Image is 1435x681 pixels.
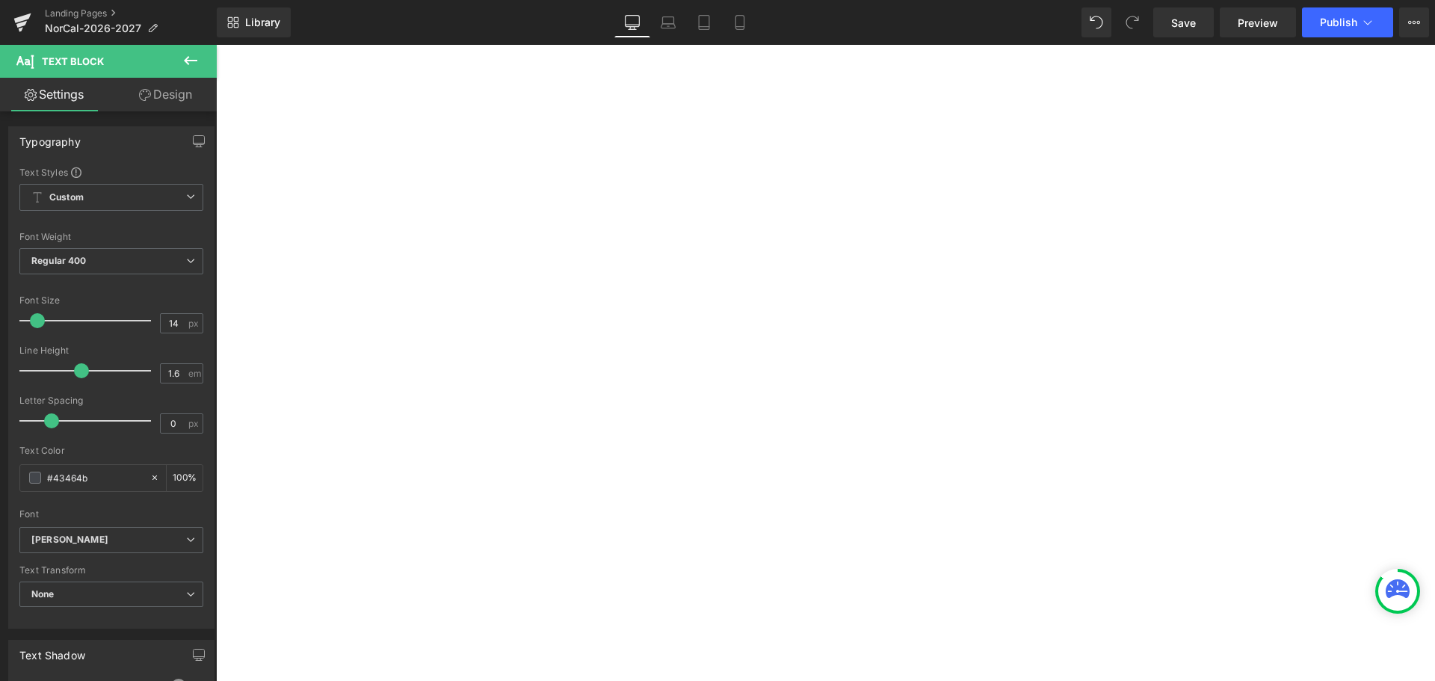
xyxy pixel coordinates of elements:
[1399,7,1429,37] button: More
[1171,15,1196,31] span: Save
[19,509,203,520] div: Font
[19,166,203,178] div: Text Styles
[167,465,203,491] div: %
[1220,7,1296,37] a: Preview
[650,7,686,37] a: Laptop
[722,7,758,37] a: Mobile
[31,255,87,266] b: Regular 400
[111,78,220,111] a: Design
[19,232,203,242] div: Font Weight
[686,7,722,37] a: Tablet
[19,565,203,576] div: Text Transform
[1302,7,1393,37] button: Publish
[45,22,141,34] span: NorCal-2026-2027
[49,191,84,204] b: Custom
[614,7,650,37] a: Desktop
[245,16,280,29] span: Library
[31,534,108,546] i: [PERSON_NAME]
[1320,16,1357,28] span: Publish
[188,419,201,428] span: px
[19,395,203,406] div: Letter Spacing
[19,345,203,356] div: Line Height
[45,7,217,19] a: Landing Pages
[19,127,81,148] div: Typography
[42,55,104,67] span: Text Block
[1117,7,1147,37] button: Redo
[19,295,203,306] div: Font Size
[31,588,55,600] b: None
[47,469,143,486] input: Color
[19,446,203,456] div: Text Color
[1081,7,1111,37] button: Undo
[188,318,201,328] span: px
[19,641,85,662] div: Text Shadow
[188,369,201,378] span: em
[217,7,291,37] a: New Library
[1238,15,1278,31] span: Preview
